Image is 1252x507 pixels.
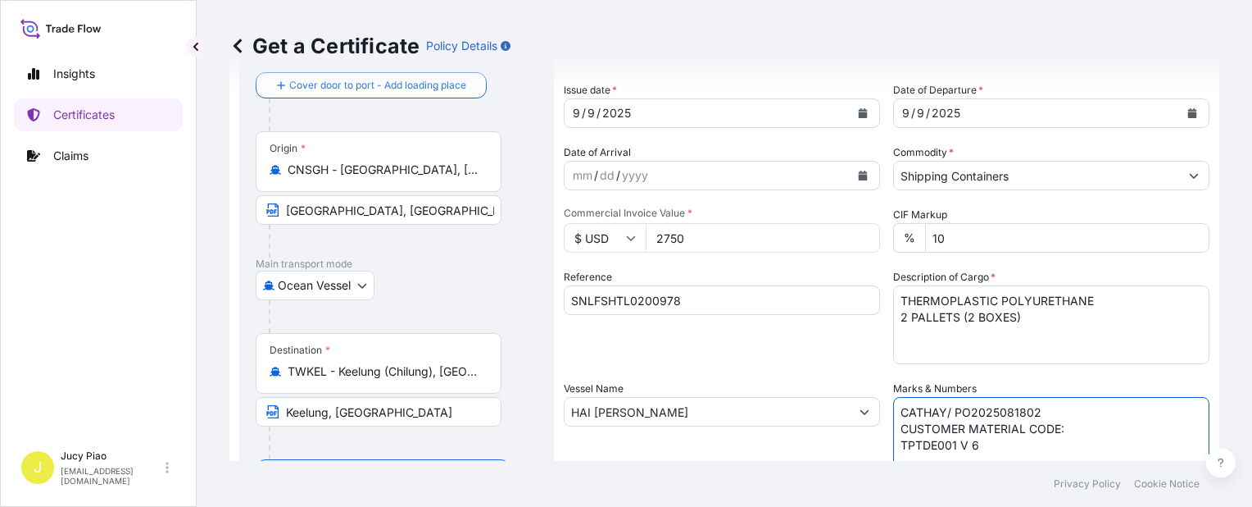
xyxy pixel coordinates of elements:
input: Enter amount [646,223,880,253]
button: Show suggestions [1179,161,1209,190]
textarea: CATHAY/ PO2025080102 CUSTOMER MATERIAL CODE: TPTDE048 V 2 [893,397,1209,479]
div: month, [571,103,582,123]
textarea: THERMOPLASTIC POLYURETHANE 2 PALLETS (2 BOXES) [893,285,1209,364]
button: Show suggestions [850,397,879,427]
div: / [582,103,586,123]
input: Destination [288,363,481,380]
div: month, [900,103,911,123]
button: Select transport [256,271,374,300]
div: day, [598,166,616,185]
div: / [594,166,598,185]
div: / [926,103,930,123]
p: Jucy Piao [61,450,162,463]
label: CIF Markup [893,207,947,223]
input: Type to search commodity [894,161,1179,190]
div: / [911,103,915,123]
input: Text to appear on certificate [256,397,501,427]
p: Certificates [53,107,115,123]
button: Calendar [1179,100,1205,126]
span: Date of Arrival [564,144,631,161]
p: Policy Details [426,38,497,54]
button: Cover port to door - Add place of discharge [256,459,510,486]
span: J [34,459,42,476]
div: / [616,166,620,185]
label: Marks & Numbers [893,381,977,397]
span: Commercial Invoice Value [564,207,880,220]
p: Insights [53,66,95,82]
label: Commodity [893,144,954,161]
div: Destination [270,344,330,357]
div: Origin [270,142,306,155]
label: Description of Cargo [893,269,996,285]
p: Main transport mode [256,258,538,271]
span: Ocean Vessel [278,277,351,294]
button: Calendar [850,100,876,126]
input: Type to search vessel name or IMO [565,397,850,427]
input: Text to appear on certificate [256,195,501,225]
label: Reference [564,269,612,285]
a: Claims [14,139,183,172]
div: day, [586,103,597,123]
p: [EMAIL_ADDRESS][DOMAIN_NAME] [61,466,162,486]
p: Get a Certificate [229,33,420,59]
div: year, [930,103,962,123]
p: Claims [53,148,88,164]
div: year, [620,166,650,185]
div: day, [915,103,926,123]
label: Vessel Name [564,381,624,397]
input: Origin [288,162,481,178]
input: Enter booking reference [564,285,880,315]
a: Privacy Policy [1054,477,1121,491]
button: Cover door to port - Add loading place [256,72,487,98]
a: Insights [14,57,183,90]
div: month, [571,166,594,185]
a: Cookie Notice [1134,477,1200,491]
div: / [597,103,601,123]
div: year, [601,103,633,123]
a: Certificates [14,98,183,131]
button: Calendar [850,162,876,189]
div: % [893,223,925,253]
input: Enter percentage between 0 and 24% [925,223,1209,253]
